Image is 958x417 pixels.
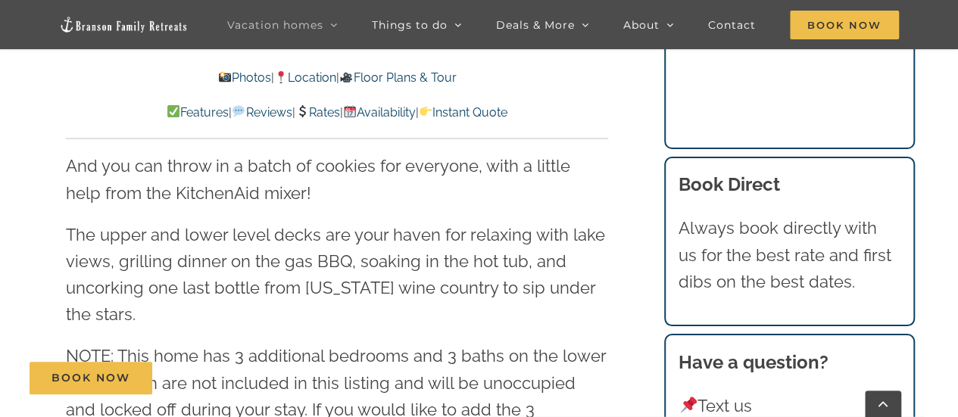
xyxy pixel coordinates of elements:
span: Contact [708,20,756,30]
span: Book Now [51,372,130,384]
a: Location [274,70,336,85]
strong: Have a question? [679,351,828,373]
p: Always book directly with us for the best rate and first dibs on the best dates. [679,215,900,295]
a: Photos [218,70,271,85]
a: Rates [295,105,340,120]
a: Book Now [30,362,152,394]
span: Deals & More [496,20,575,30]
img: 📸 [219,71,231,83]
img: 📌 [680,397,697,413]
a: Availability [343,105,416,120]
img: 📍 [275,71,287,83]
span: Book Now [790,11,899,39]
img: ✅ [167,105,179,117]
p: The upper and lower level decks are your haven for relaxing with lake views, grilling dinner on t... [66,222,608,328]
img: 📆 [344,105,356,117]
a: Instant Quote [419,105,507,120]
a: Reviews [232,105,292,120]
span: Vacation homes [227,20,323,30]
img: 💲 [296,105,308,117]
img: Branson Family Retreats Logo [59,16,188,33]
a: Features [167,105,229,120]
a: Floor Plans & Tour [339,70,456,85]
img: 🎥 [340,71,352,83]
img: 👉 [420,105,432,117]
p: | | [66,68,608,88]
span: Things to do [372,20,448,30]
b: Book Direct [679,173,780,195]
span: About [623,20,660,30]
p: | | | | [66,103,608,123]
p: And you can throw in a batch of cookies for everyone, with a little help from the KitchenAid mixer! [66,153,608,206]
img: 💬 [232,105,245,117]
